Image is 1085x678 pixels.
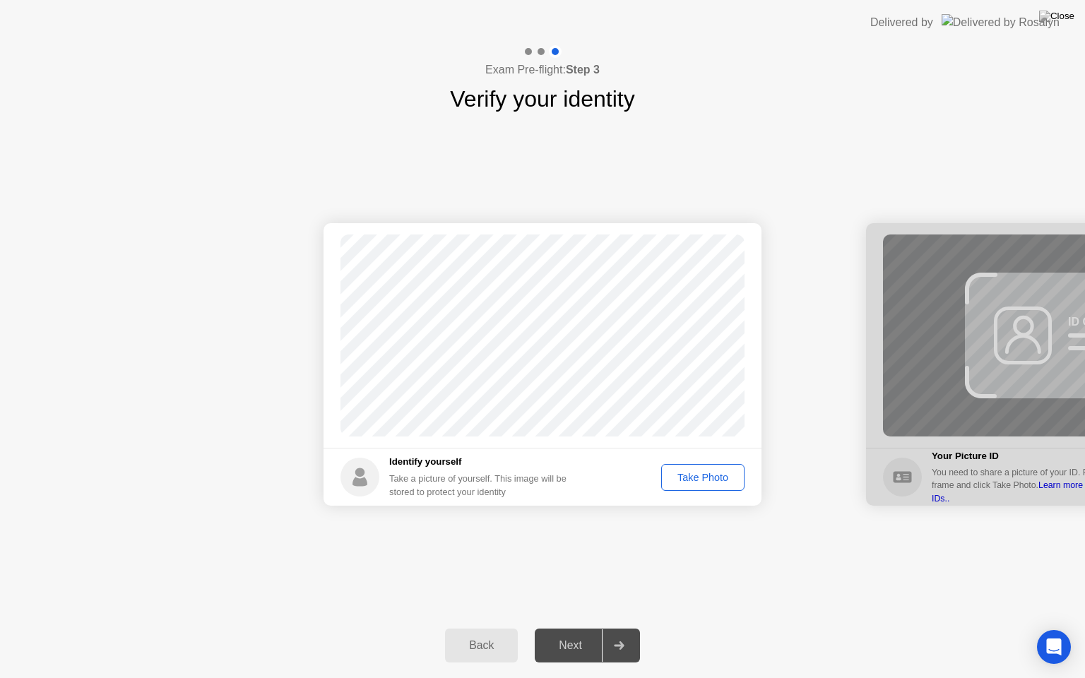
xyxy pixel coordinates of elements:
[389,472,578,499] div: Take a picture of yourself. This image will be stored to protect your identity
[449,639,514,652] div: Back
[535,629,640,662] button: Next
[870,14,933,31] div: Delivered by
[666,472,740,483] div: Take Photo
[661,464,745,491] button: Take Photo
[389,455,578,469] h5: Identify yourself
[942,14,1060,30] img: Delivered by Rosalyn
[445,629,518,662] button: Back
[450,82,634,116] h1: Verify your identity
[566,64,600,76] b: Step 3
[485,61,600,78] h4: Exam Pre-flight:
[539,639,602,652] div: Next
[1037,630,1071,664] div: Open Intercom Messenger
[1039,11,1074,22] img: Close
